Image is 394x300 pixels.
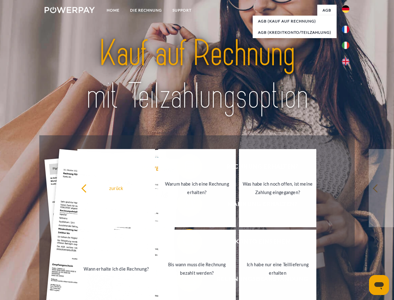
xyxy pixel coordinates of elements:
[81,184,151,192] div: zurück
[342,5,349,13] img: de
[162,260,232,277] div: Bis wann muss die Rechnung bezahlt werden?
[167,5,197,16] a: SUPPORT
[253,16,337,27] a: AGB (Kauf auf Rechnung)
[253,27,337,38] a: AGB (Kreditkonto/Teilzahlung)
[243,260,313,277] div: Ich habe nur eine Teillieferung erhalten
[342,26,349,33] img: fr
[239,149,317,227] a: Was habe ich noch offen, ist meine Zahlung eingegangen?
[101,5,125,16] a: Home
[81,264,151,273] div: Wann erhalte ich die Rechnung?
[125,5,167,16] a: DIE RECHNUNG
[369,275,389,295] iframe: Schaltfläche zum Öffnen des Messaging-Fensters
[317,5,337,16] a: agb
[342,58,349,65] img: en
[243,180,313,197] div: Was habe ich noch offen, ist meine Zahlung eingegangen?
[45,7,95,13] img: logo-powerpay-white.svg
[342,42,349,49] img: it
[162,180,232,197] div: Warum habe ich eine Rechnung erhalten?
[60,30,334,120] img: title-powerpay_de.svg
